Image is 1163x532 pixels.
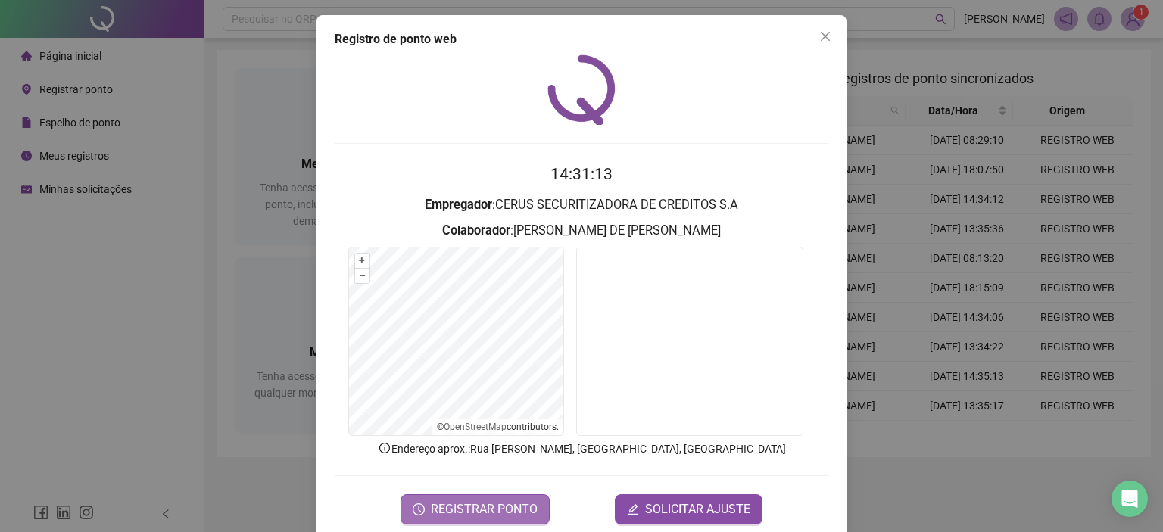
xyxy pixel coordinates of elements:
button: REGISTRAR PONTO [401,494,550,524]
span: REGISTRAR PONTO [431,500,538,518]
button: – [355,269,369,283]
strong: Empregador [425,198,492,212]
button: + [355,254,369,268]
span: info-circle [378,441,391,455]
strong: Colaborador [442,223,510,238]
p: Endereço aprox. : Rua [PERSON_NAME], [GEOGRAPHIC_DATA], [GEOGRAPHIC_DATA] [335,440,828,457]
img: QRPoint [547,54,616,125]
button: Close [813,24,837,48]
span: clock-circle [413,503,425,515]
span: close [819,30,831,42]
div: Registro de ponto web [335,30,828,48]
li: © contributors. [437,422,559,432]
time: 14:31:13 [550,165,613,183]
a: OpenStreetMap [444,422,507,432]
div: Open Intercom Messenger [1112,481,1148,517]
button: editSOLICITAR AJUSTE [615,494,762,524]
h3: : [PERSON_NAME] DE [PERSON_NAME] [335,221,828,241]
span: edit [627,503,639,515]
span: SOLICITAR AJUSTE [645,500,750,518]
h3: : CERUS SECURITIZADORA DE CREDITOS S.A [335,195,828,215]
